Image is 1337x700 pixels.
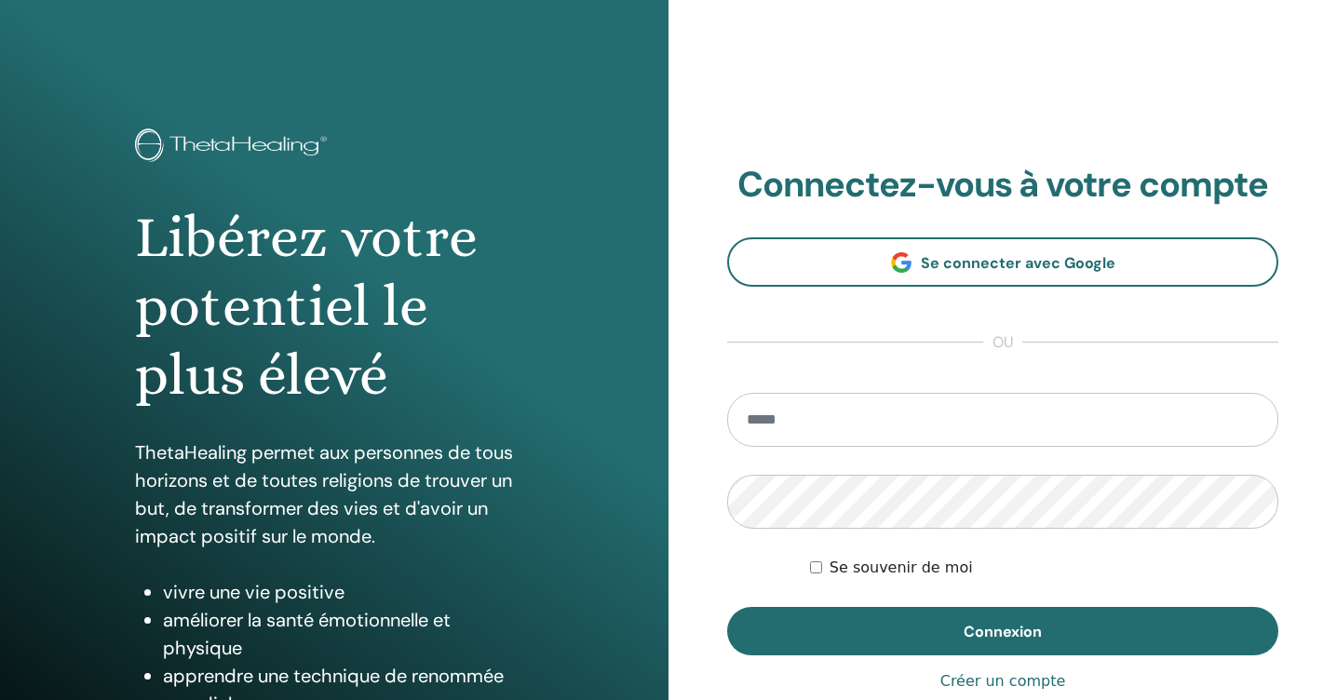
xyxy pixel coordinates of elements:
span: Se connecter avec Google [921,253,1115,273]
span: Connexion [964,622,1042,641]
h2: Connectez-vous à votre compte [727,164,1278,207]
span: ou [983,331,1022,354]
a: Créer un compte [940,670,1066,693]
li: vivre une vie positive [163,578,534,606]
li: améliorer la santé émotionnelle et physique [163,606,534,662]
button: Connexion [727,607,1278,655]
p: ThetaHealing permet aux personnes de tous horizons et de toutes religions de trouver un but, de t... [135,438,534,550]
h1: Libérez votre potentiel le plus élevé [135,203,534,411]
a: Se connecter avec Google [727,237,1278,287]
div: Keep me authenticated indefinitely or until I manually logout [810,557,1278,579]
label: Se souvenir de moi [830,557,973,579]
